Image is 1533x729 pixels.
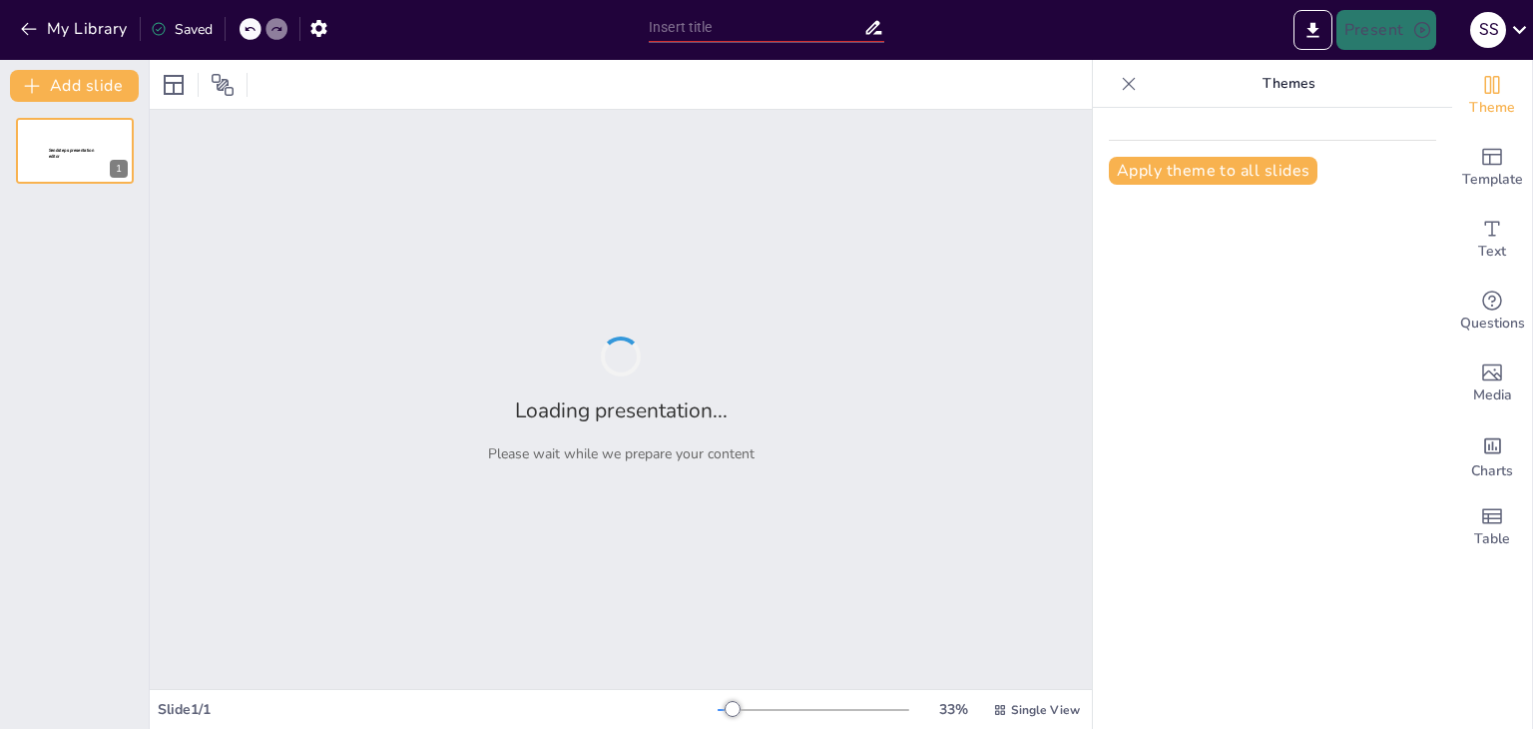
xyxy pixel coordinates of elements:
div: 33 % [929,700,977,719]
span: Charts [1471,460,1513,482]
button: Apply theme to all slides [1109,157,1317,185]
div: Add a table [1452,491,1532,563]
div: Slide 1 / 1 [158,700,718,719]
span: Text [1478,241,1506,263]
span: Media [1473,384,1512,406]
div: Add ready made slides [1452,132,1532,204]
input: Insert title [649,13,863,42]
p: Please wait while we prepare your content [488,444,755,463]
div: Layout [158,69,190,101]
span: Position [211,73,235,97]
div: Get real-time input from your audience [1452,276,1532,348]
h2: Loading presentation... [515,396,728,424]
span: Table [1474,528,1510,550]
div: Add charts and graphs [1452,419,1532,491]
span: Theme [1469,97,1515,119]
span: Single View [1011,702,1080,718]
button: Add slide [10,70,139,102]
p: Themes [1145,60,1432,108]
div: Add text boxes [1452,204,1532,276]
span: Questions [1460,313,1525,335]
div: 1 [110,160,128,178]
div: S S [1470,12,1506,48]
button: Present [1336,10,1436,50]
button: S S [1470,10,1506,50]
span: Template [1462,169,1523,191]
div: Saved [151,20,213,39]
div: Change the overall theme [1452,60,1532,132]
div: 1 [16,118,134,184]
button: Export to PowerPoint [1293,10,1332,50]
button: My Library [15,13,136,45]
span: Sendsteps presentation editor [49,148,94,159]
div: Add images, graphics, shapes or video [1452,348,1532,419]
